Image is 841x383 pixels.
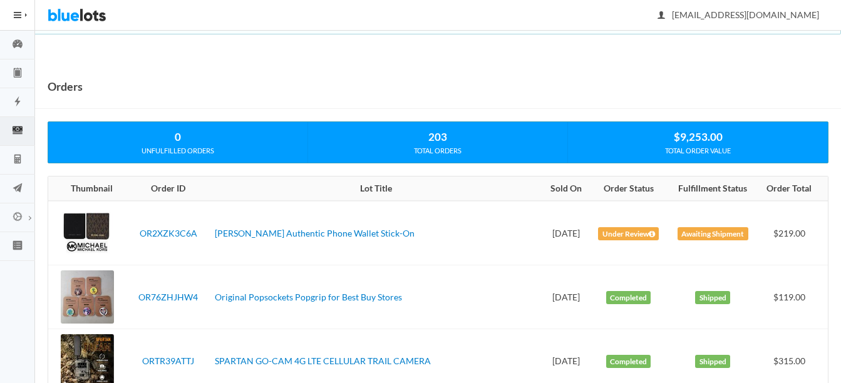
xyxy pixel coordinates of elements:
[138,292,198,302] a: OR76ZHJHW4
[175,130,181,143] strong: 0
[695,291,730,305] label: Shipped
[215,292,402,302] a: Original Popsockets Popgrip for Best Buy Stores
[210,176,543,202] th: Lot Title
[598,227,659,241] label: Under Review
[606,291,651,305] label: Completed
[48,77,83,96] h1: Orders
[668,176,758,202] th: Fulfillment Status
[48,145,307,156] div: UNFULFILLED ORDERS
[568,145,828,156] div: TOTAL ORDER VALUE
[678,227,748,241] label: Awaiting Shipment
[543,201,589,265] td: [DATE]
[606,355,651,369] label: Completed
[758,176,828,202] th: Order Total
[428,130,447,143] strong: 203
[758,201,828,265] td: $219.00
[658,9,819,20] span: [EMAIL_ADDRESS][DOMAIN_NAME]
[142,355,194,366] a: ORTR39ATTJ
[543,176,589,202] th: Sold On
[215,228,415,238] a: [PERSON_NAME] Authentic Phone Wallet Stick-On
[48,176,127,202] th: Thumbnail
[127,176,210,202] th: Order ID
[758,265,828,329] td: $119.00
[140,228,197,238] a: OR2XZK3C6A
[655,10,668,22] ion-icon: person
[543,265,589,329] td: [DATE]
[215,355,431,366] a: SPARTAN GO-CAM 4G LTE CELLULAR TRAIL CAMERA
[674,130,723,143] strong: $9,253.00
[589,176,668,202] th: Order Status
[695,355,730,369] label: Shipped
[308,145,567,156] div: TOTAL ORDERS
